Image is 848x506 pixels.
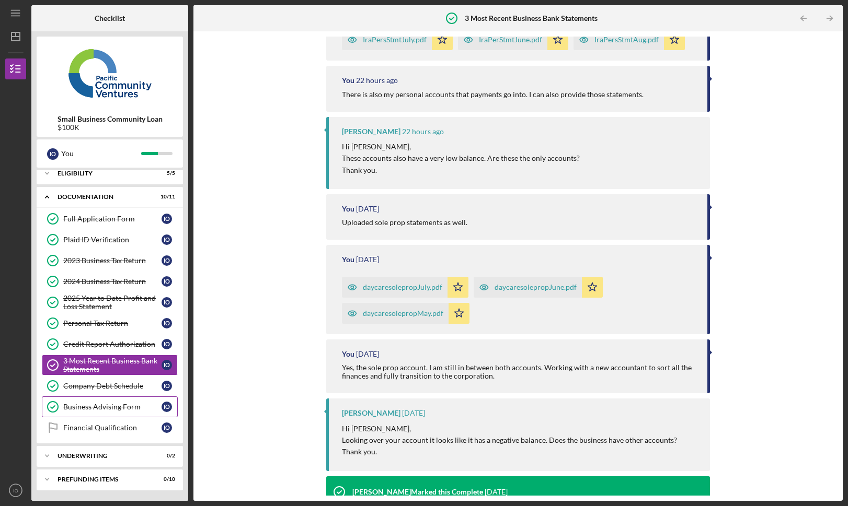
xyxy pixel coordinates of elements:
[342,350,354,358] div: You
[485,488,508,496] time: 2025-08-29 23:22
[342,409,400,417] div: [PERSON_NAME]
[162,297,172,308] div: I O
[342,29,453,50] button: IraPersStmtJuly.pdf
[342,205,354,213] div: You
[363,283,442,291] div: daycaresolepropJuly.pdf
[58,123,163,132] div: $100K
[63,340,162,348] div: Credit Report Authorization
[162,402,172,412] div: I O
[5,480,26,501] button: IO
[156,476,175,483] div: 0 / 10
[342,76,354,85] div: You
[356,76,398,85] time: 2025-09-10 22:03
[162,381,172,391] div: I O
[156,194,175,200] div: 10 / 11
[63,236,162,244] div: Plaid ID Verification
[402,409,425,417] time: 2025-09-09 22:52
[156,453,175,459] div: 0 / 2
[162,318,172,328] div: I O
[63,256,162,265] div: 2023 Business Tax Return
[63,277,162,286] div: 2024 Business Tax Return
[363,309,443,317] div: daycaresolepropMay.pdf
[342,434,677,446] p: Looking over your account it looks like it has a negative balance. Does the business have other a...
[58,115,163,123] b: Small Business Community Loan
[61,145,141,162] div: You
[42,375,178,396] a: Company Debt ScheduleIO
[58,453,149,459] div: Underwriting
[42,334,178,355] a: Credit Report AuthorizationIO
[162,276,172,287] div: I O
[342,277,468,298] button: daycaresolepropJuly.pdf
[58,476,149,483] div: Prefunding Items
[42,396,178,417] a: Business Advising FormIO
[342,363,696,380] div: Yes, the sole prop account. I am still in between both accounts. Working with a new accountant to...
[42,292,178,313] a: 2025 Year to Date Profit and Loss StatementIO
[342,255,354,264] div: You
[63,319,162,327] div: Personal Tax Return
[63,382,162,390] div: Company Debt Schedule
[342,446,677,457] p: Thank you.
[162,234,172,245] div: I O
[42,229,178,250] a: Plaid ID VerificationIO
[342,218,467,227] div: Uploaded sole prop statements as well.
[342,303,469,324] button: daycaresolepropMay.pdf
[402,127,444,136] time: 2025-09-10 22:00
[342,90,644,99] div: There is also my personal accounts that payments go into. I can also provide those statements.
[58,194,149,200] div: Documentation
[342,141,580,152] p: Hi [PERSON_NAME],
[162,339,172,349] div: I O
[42,250,178,271] a: 2023 Business Tax ReturnIO
[356,205,379,213] time: 2025-09-10 20:20
[474,277,603,298] button: daycaresolepropJune.pdf
[342,164,580,176] p: Thank you.
[352,488,483,496] div: [PERSON_NAME] Marked this Complete
[342,423,677,434] p: Hi [PERSON_NAME],
[574,29,685,50] button: IraPersStmtAug.pdf
[42,417,178,438] a: Financial QualificationIO
[63,403,162,411] div: Business Advising Form
[342,127,400,136] div: [PERSON_NAME]
[495,283,577,291] div: daycaresolepropJune.pdf
[47,148,59,160] div: I O
[42,313,178,334] a: Personal Tax ReturnIO
[63,423,162,432] div: Financial Qualification
[162,360,172,370] div: I O
[156,170,175,176] div: 5 / 5
[42,208,178,229] a: Full Application FormIO
[363,36,427,44] div: IraPersStmtJuly.pdf
[479,36,542,44] div: IraPerStmtJune.pdf
[37,42,183,104] img: Product logo
[458,29,568,50] button: IraPerStmtJune.pdf
[342,152,580,164] p: These accounts also have a very low balance. Are these the only accounts?
[63,294,162,311] div: 2025 Year to Date Profit and Loss Statement
[356,350,379,358] time: 2025-09-10 20:20
[42,355,178,375] a: 3 Most Recent Business Bank StatementsIO
[58,170,149,176] div: Eligibility
[594,36,659,44] div: IraPersStmtAug.pdf
[42,271,178,292] a: 2024 Business Tax ReturnIO
[162,255,172,266] div: I O
[63,357,162,373] div: 3 Most Recent Business Bank Statements
[63,215,162,223] div: Full Application Form
[162,422,172,433] div: I O
[13,488,18,493] text: IO
[95,14,125,22] b: Checklist
[356,255,379,264] time: 2025-09-10 20:20
[162,214,172,224] div: I O
[465,14,598,22] b: 3 Most Recent Business Bank Statements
